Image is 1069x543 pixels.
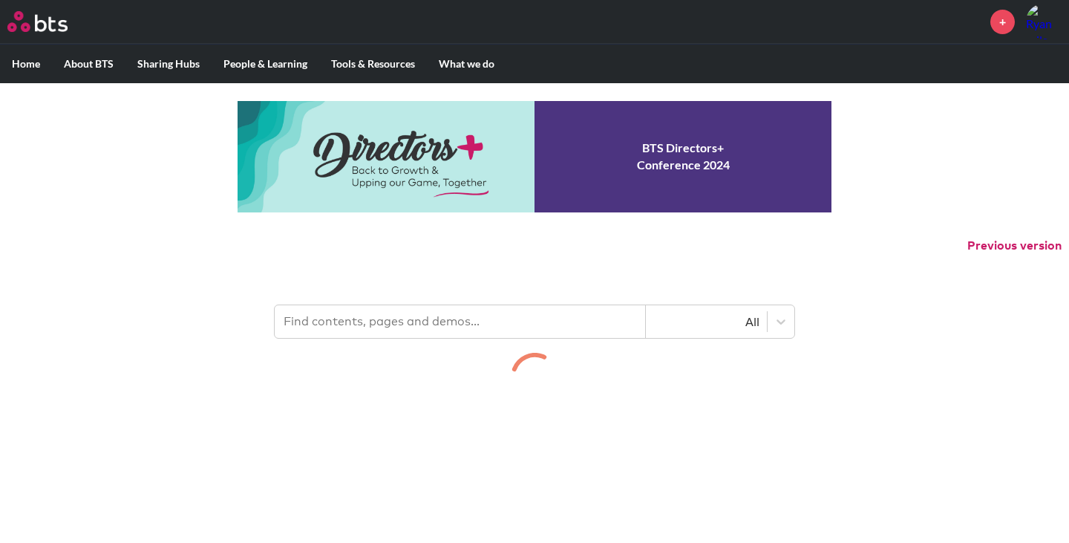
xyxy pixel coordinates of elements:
img: Ryan Stiles [1026,4,1062,39]
a: Conference 2024 [238,101,831,212]
button: Previous version [967,238,1062,254]
label: Sharing Hubs [125,45,212,83]
label: About BTS [52,45,125,83]
a: + [990,10,1015,34]
label: What we do [427,45,506,83]
input: Find contents, pages and demos... [275,305,646,338]
div: All [653,313,759,330]
label: Tools & Resources [319,45,427,83]
img: BTS Logo [7,11,68,32]
a: Go home [7,11,95,32]
label: People & Learning [212,45,319,83]
a: Profile [1026,4,1062,39]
